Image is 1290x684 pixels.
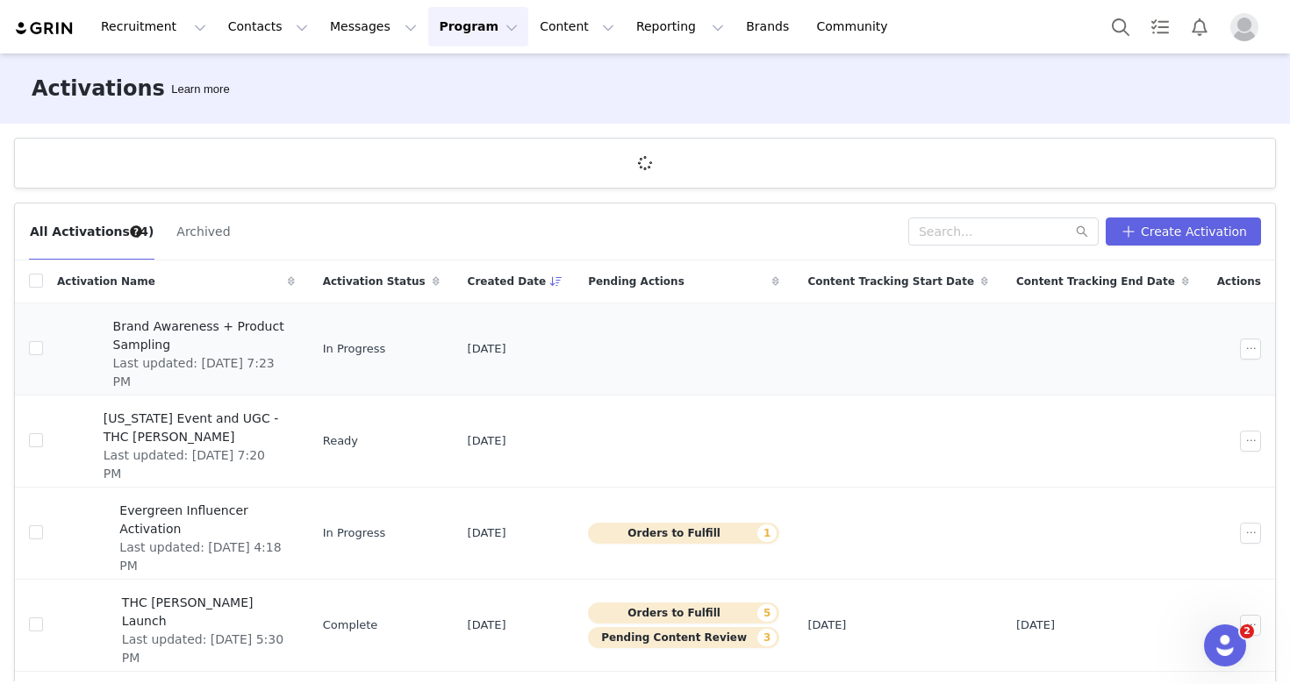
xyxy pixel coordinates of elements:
span: [DATE] [468,524,506,542]
button: Search [1101,7,1140,46]
iframe: Intercom live chat [1204,624,1246,666]
button: Content [529,7,625,46]
a: Evergreen Influencer ActivationLast updated: [DATE] 4:18 PM [57,498,295,568]
button: Contacts [218,7,319,46]
button: Profile [1220,13,1276,41]
i: icon: search [1076,225,1088,238]
span: [DATE] [468,432,506,450]
span: Activation Status [323,274,426,289]
span: Ready [323,432,358,450]
span: Created Date [468,274,547,289]
button: Messages [319,7,427,46]
a: THC [PERSON_NAME] LaunchLast updated: [DATE] 5:30 PM [57,590,295,660]
a: Community [806,7,907,46]
span: Content Tracking Start Date [807,274,974,289]
span: Activation Name [57,274,155,289]
span: 2 [1240,624,1254,638]
a: Brand Awareness + Product SamplingLast updated: [DATE] 7:23 PM [57,314,295,384]
span: [US_STATE] Event and UGC - THC [PERSON_NAME] [104,410,284,446]
div: Tooltip anchor [128,224,144,239]
span: [DATE] [468,616,506,634]
span: Brand Awareness + Product Sampling [113,317,284,354]
a: Tasks [1141,7,1179,46]
span: THC [PERSON_NAME] Launch [122,594,284,631]
button: Orders to Fulfill5 [588,602,779,623]
a: [US_STATE] Event and UGC - THC [PERSON_NAME]Last updated: [DATE] 7:20 PM [57,406,295,476]
img: grin logo [14,20,75,37]
span: Content Tracking End Date [1016,274,1175,289]
button: Notifications [1180,7,1219,46]
button: Pending Content Review3 [588,627,779,648]
span: Evergreen Influencer Activation [119,502,283,538]
input: Search... [908,217,1099,246]
span: Last updated: [DATE] 5:30 PM [122,631,284,667]
button: Archived [176,217,231,246]
span: [DATE] [1016,616,1055,634]
button: Recruitment [90,7,217,46]
button: Reporting [626,7,735,46]
span: Pending Actions [588,274,684,289]
img: placeholder-profile.jpg [1230,13,1258,41]
span: Complete [323,616,378,634]
div: Tooltip anchor [168,81,233,98]
span: In Progress [323,524,386,542]
a: Brands [735,7,805,46]
span: [DATE] [807,616,846,634]
span: Last updated: [DATE] 4:18 PM [119,538,283,575]
button: Program [428,7,528,46]
div: Actions [1203,263,1275,300]
span: [DATE] [468,340,506,358]
button: Orders to Fulfill1 [588,523,779,544]
button: All Activations (4) [29,217,154,246]
span: Last updated: [DATE] 7:23 PM [113,354,284,391]
button: Create Activation [1106,217,1261,246]
h3: Activations [32,73,165,104]
span: In Progress [323,340,386,358]
span: Last updated: [DATE] 7:20 PM [104,446,284,483]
